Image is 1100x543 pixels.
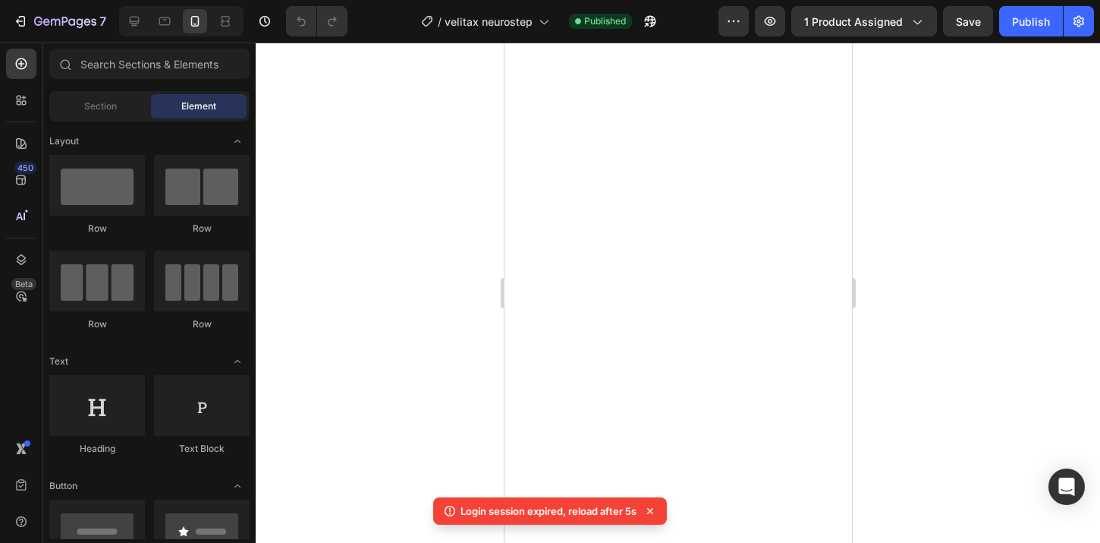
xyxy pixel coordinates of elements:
div: Beta [11,278,36,290]
span: Published [584,14,626,28]
button: 1 product assigned [791,6,937,36]
iframe: Design area [504,43,852,543]
div: Heading [49,442,145,456]
button: 7 [6,6,113,36]
span: Layout [49,134,79,148]
div: 450 [14,162,36,174]
span: 1 product assigned [804,14,903,30]
span: Text [49,355,68,368]
div: Undo/Redo [286,6,347,36]
div: Row [49,222,145,235]
span: Element [181,99,216,113]
input: Search Sections & Elements [49,49,250,79]
div: Open Intercom Messenger [1048,469,1085,505]
span: / [438,14,442,30]
button: Save [943,6,993,36]
div: Publish [1012,14,1050,30]
span: Toggle open [225,129,250,153]
div: Row [154,222,250,235]
span: Section [84,99,117,113]
div: Row [154,317,250,331]
button: Publish [999,6,1063,36]
span: Button [49,479,77,493]
div: Row [49,317,145,331]
div: Text Block [154,442,250,456]
span: velitax neurostep [445,14,533,30]
span: Toggle open [225,349,250,374]
p: Login session expired, reload after 5s [460,504,636,519]
span: Toggle open [225,474,250,498]
span: Save [956,15,981,28]
p: 7 [99,12,106,30]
